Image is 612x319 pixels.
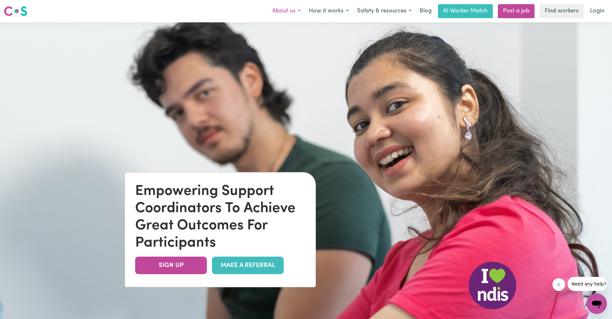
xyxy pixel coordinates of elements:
button: How it works [305,4,353,18]
a: AI Worker Match [438,4,493,18]
a: Post a job [498,4,535,18]
a: Login [586,4,608,18]
iframe: Message from company [568,277,607,291]
div: Empowering Support Coordinators To Achieve Great Outcomes For Participants [135,183,305,252]
a: Find workers [540,4,584,18]
a: Careseekers logo [4,4,27,19]
a: Blog [416,4,435,18]
img: Careseekers logo [4,5,27,17]
a: SIGN UP [135,257,207,274]
img: NDIS Logo [469,262,516,309]
a: MAKE A REFERRAL [212,257,284,274]
button: Safety & resources [353,4,416,18]
iframe: Button to launch messaging window [586,293,607,314]
button: About us [268,4,305,18]
iframe: Close message [552,278,565,291]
